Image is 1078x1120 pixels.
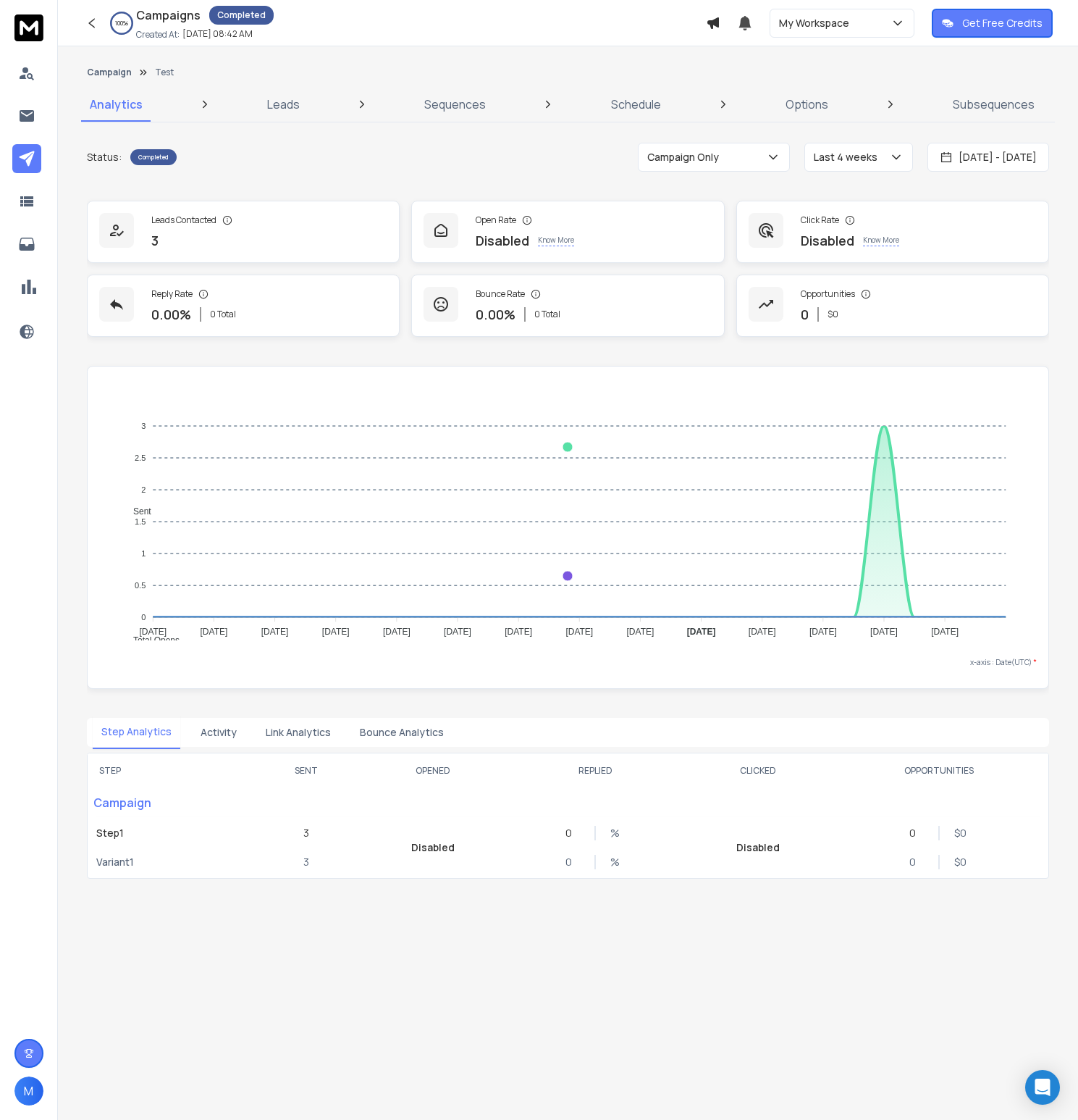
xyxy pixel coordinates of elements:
[87,275,400,337] a: Reply Rate0.00%0 Total
[647,150,725,164] p: Campaign Only
[142,613,146,622] tspan: 0
[151,288,193,300] p: Reply Rate
[476,214,516,226] p: Open Rate
[96,826,243,840] p: Step 1
[261,627,289,637] tspan: [DATE]
[786,96,828,113] p: Options
[749,627,776,637] tspan: [DATE]
[14,1077,43,1106] button: M
[303,855,309,869] p: 3
[962,16,1043,30] p: Get Free Credits
[155,67,174,78] p: Test
[927,143,1049,172] button: [DATE] - [DATE]
[416,87,494,122] a: Sequences
[801,230,854,251] p: Disabled
[257,716,340,748] button: Link Analytics
[142,549,146,558] tspan: 1
[411,840,455,855] p: Disabled
[88,788,252,817] p: Campaign
[122,506,151,517] span: Sent
[411,201,724,263] a: Open RateDisabledKnow More
[777,87,837,122] a: Options
[610,826,625,840] p: %
[99,657,1037,668] p: x-axis : Date(UTC)
[115,19,128,28] p: 100 %
[476,288,525,300] p: Bounce Rate
[566,627,594,637] tspan: [DATE]
[151,230,159,251] p: 3
[736,275,1049,337] a: Opportunities0$0
[610,855,625,869] p: %
[81,87,151,122] a: Analytics
[809,627,837,637] tspan: [DATE]
[736,201,1049,263] a: Click RateDisabledKnow More
[565,855,580,869] p: 0
[122,635,180,645] span: Total Opens
[476,304,515,325] p: 0.00 %
[909,826,924,840] p: 0
[258,87,308,122] a: Leads
[932,9,1053,38] button: Get Free Credits
[801,288,855,300] p: Opportunities
[88,753,252,788] th: STEP
[565,826,580,840] p: 0
[267,96,300,113] p: Leads
[151,304,191,325] p: 0.00 %
[954,826,969,840] p: $ 0
[87,67,132,78] button: Campaign
[828,309,838,320] p: $ 0
[136,7,201,24] h1: Campaigns
[351,716,452,748] button: Bounce Analytics
[424,96,486,113] p: Sequences
[411,275,724,337] a: Bounce Rate0.00%0 Total
[142,422,146,430] tspan: 3
[140,627,167,637] tspan: [DATE]
[136,29,180,41] p: Created At:
[801,214,839,226] p: Click Rate
[201,627,228,637] tspan: [DATE]
[814,150,883,164] p: Last 4 weeks
[505,753,686,788] th: REPLIED
[801,304,809,325] p: 0
[90,96,143,113] p: Analytics
[87,201,400,263] a: Leads Contacted3
[135,454,146,462] tspan: 2.5
[870,627,898,637] tspan: [DATE]
[505,627,533,637] tspan: [DATE]
[135,581,146,590] tspan: 0.5
[361,753,505,788] th: OPENED
[932,627,959,637] tspan: [DATE]
[602,87,670,122] a: Schedule
[210,309,236,320] p: 0 Total
[444,627,471,637] tspan: [DATE]
[96,855,243,869] p: Variant 1
[87,150,122,164] p: Status:
[383,627,410,637] tspan: [DATE]
[209,6,274,25] div: Completed
[1025,1070,1060,1105] div: Open Intercom Messenger
[151,214,216,226] p: Leads Contacted
[944,87,1043,122] a: Subsequences
[534,309,560,320] p: 0 Total
[303,826,309,840] p: 3
[93,716,180,749] button: Step Analytics
[322,627,350,637] tspan: [DATE]
[627,627,654,637] tspan: [DATE]
[476,230,529,251] p: Disabled
[863,235,899,246] p: Know More
[736,840,780,855] p: Disabled
[135,517,146,526] tspan: 1.5
[909,855,924,869] p: 0
[686,753,829,788] th: CLICKED
[611,96,661,113] p: Schedule
[252,753,361,788] th: SENT
[130,149,177,165] div: Completed
[182,28,253,40] p: [DATE] 08:42 AM
[953,96,1035,113] p: Subsequences
[687,627,716,637] tspan: [DATE]
[538,235,574,246] p: Know More
[954,855,969,869] p: $ 0
[830,753,1048,788] th: OPPORTUNITIES
[142,485,146,494] tspan: 2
